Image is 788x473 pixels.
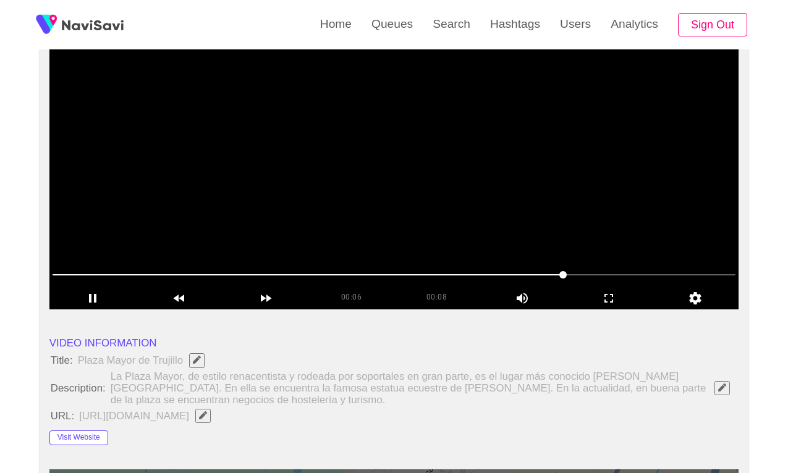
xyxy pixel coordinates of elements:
div: add [49,287,136,309]
button: Visit Website [49,430,108,445]
span: Edit Field [717,383,727,391]
button: Edit Field [714,381,730,395]
span: Title: [49,354,74,366]
div: add [652,287,739,309]
button: Edit Field [195,409,211,423]
button: Edit Field [189,353,205,367]
a: Visit Website [49,430,108,442]
div: add [136,287,222,309]
span: La Plaza Mayor, de estilo renacentista y rodeada por soportales en gran parte, es el lugar más co... [109,370,738,406]
button: Sign Out [678,13,747,37]
img: fireSpot [62,19,124,31]
span: 00:08 [426,293,447,301]
span: Edit Field [192,356,202,364]
div: add [222,287,309,309]
div: add [566,287,652,309]
img: fireSpot [31,9,62,40]
span: 00:06 [341,293,362,301]
span: Plaza Mayor de Trujillo [77,352,212,369]
div: add [479,287,566,306]
li: VIDEO INFORMATION [49,336,739,351]
span: URL: [49,410,75,422]
span: Description: [49,382,107,394]
span: Edit Field [198,411,208,419]
span: [URL][DOMAIN_NAME] [78,408,218,424]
